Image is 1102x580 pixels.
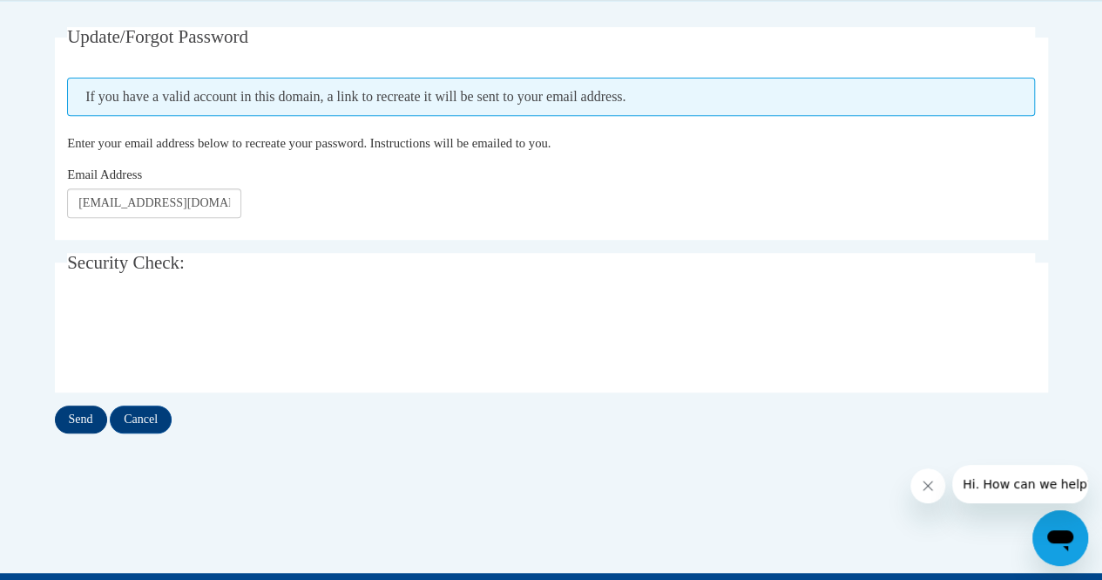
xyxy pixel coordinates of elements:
[67,136,551,150] span: Enter your email address below to recreate your password. Instructions will be emailed to you.
[67,78,1035,116] span: If you have a valid account in this domain, a link to recreate it will be sent to your email addr...
[67,26,248,47] span: Update/Forgot Password
[55,406,107,433] input: Send
[67,167,142,181] span: Email Address
[910,468,945,503] iframe: Close message
[67,188,241,218] input: Email
[10,12,141,26] span: Hi. How can we help?
[952,465,1088,503] iframe: Message from company
[67,303,332,371] iframe: To enrich screen reader interactions, please activate Accessibility in Grammarly extension settings
[1032,510,1088,566] iframe: Button to launch messaging window
[67,252,185,273] span: Security Check:
[110,406,172,433] input: Cancel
